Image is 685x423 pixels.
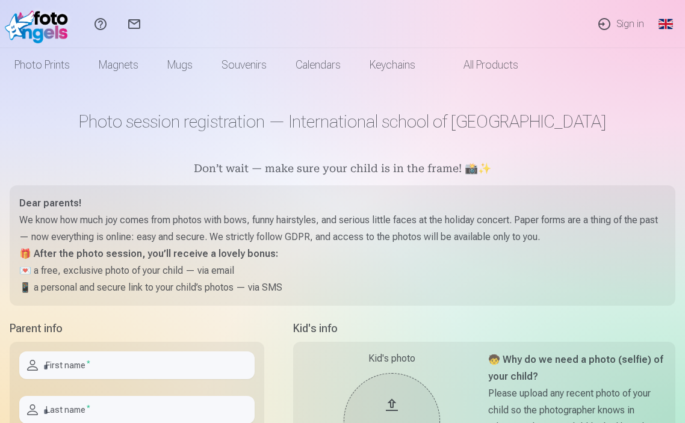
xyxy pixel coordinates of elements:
a: Souvenirs [207,48,281,82]
a: Mugs [153,48,207,82]
a: Calendars [281,48,355,82]
a: Keychains [355,48,430,82]
h5: Kid's info [293,320,675,337]
img: /fa3 [5,5,74,43]
p: 📱 a personal and secure link to your child’s photos — via SMS [19,279,666,296]
strong: 🎁 After the photo session, you’ll receive a lovely bonus: [19,248,278,259]
p: 💌 a free, exclusive photo of your child — via email [19,262,666,279]
a: All products [430,48,533,82]
a: Magnets [84,48,153,82]
strong: Dear parents! [19,197,81,209]
h5: Don’t wait — make sure your child is in the frame! 📸✨ [10,161,675,178]
div: Kid's photo [303,351,480,366]
p: We know how much joy comes from photos with bows, funny hairstyles, and serious little faces at t... [19,212,666,245]
h5: Parent info [10,320,264,337]
h1: Photo session registration — International school of [GEOGRAPHIC_DATA] [10,111,675,132]
strong: 🧒 Why do we need a photo (selfie) of your child? [488,354,663,382]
